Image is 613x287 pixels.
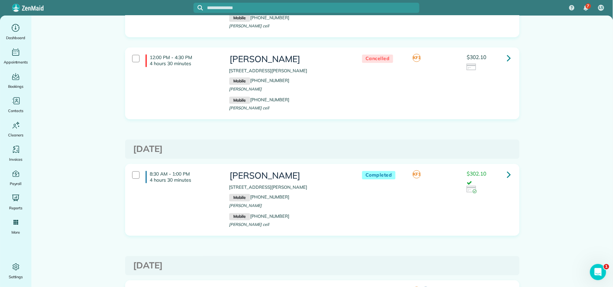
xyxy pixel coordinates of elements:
h3: [PERSON_NAME] [229,171,349,181]
span: Reports [9,205,23,211]
div: 7 unread notifications [579,1,593,16]
iframe: Intercom live chat [590,264,606,280]
a: Payroll [3,168,29,187]
span: $302.10 [467,54,486,60]
span: [PERSON_NAME] cell [229,105,269,110]
h4: 12:00 PM - 4:30 PM [146,54,219,67]
small: Mobile [229,194,250,201]
span: [PERSON_NAME] cell [229,222,269,227]
span: 7 [587,3,589,9]
span: Completed [362,171,396,179]
p: [STREET_ADDRESS][PERSON_NAME] [229,184,349,191]
a: Reports [3,192,29,211]
a: Mobile[PHONE_NUMBER] [229,97,290,102]
span: KF1 [413,54,421,62]
small: Mobile [229,77,250,85]
span: Invoices [9,156,23,163]
img: icon_credit_card_success-27c2c4fc500a7f1a58a13ef14842cb958d03041fefb464fd2e53c949a5770e83.png [467,186,477,193]
small: Mobile [229,15,250,22]
a: Bookings [3,71,29,90]
span: LS [599,5,604,10]
small: Mobile [229,213,250,220]
img: icon_credit_card_neutral-3d9a980bd25ce6dbb0f2033d7200983694762465c175678fcbc2d8f4bc43548e.png [467,63,477,71]
a: Invoices [3,144,29,163]
span: [PERSON_NAME] cell [229,23,269,28]
span: KF1 [413,170,421,178]
a: Settings [3,261,29,280]
a: Appointments [3,47,29,66]
a: Mobile[PHONE_NUMBER] [229,194,290,200]
a: Cleaners [3,120,29,138]
span: [PERSON_NAME] [229,86,262,92]
a: Contacts [3,95,29,114]
h3: [PERSON_NAME] [229,54,349,64]
small: Mobile [229,97,250,104]
span: Cleaners [8,132,23,138]
span: Payroll [10,180,22,187]
span: Cancelled [362,54,393,63]
span: [PERSON_NAME] [229,203,262,208]
span: Dashboard [6,34,25,41]
a: Mobile[PHONE_NUMBER] [229,15,290,20]
a: Mobile[PHONE_NUMBER] [229,78,290,83]
p: [STREET_ADDRESS][PERSON_NAME] [229,68,349,74]
span: More [11,229,20,236]
span: Settings [9,273,23,280]
span: Contacts [8,107,23,114]
h3: [DATE] [134,261,511,270]
span: Appointments [4,59,28,66]
span: 1 [604,264,609,269]
a: Mobile[PHONE_NUMBER] [229,213,290,219]
p: 4 hours 30 minutes [150,177,219,183]
span: $302.10 [467,170,486,177]
svg: Focus search [198,5,203,10]
p: 4 hours 30 minutes [150,60,219,67]
h4: 8:30 AM - 1:00 PM [146,171,219,183]
span: Bookings [8,83,24,90]
button: Focus search [194,5,203,10]
h3: [DATE] [134,144,511,154]
a: Dashboard [3,22,29,41]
